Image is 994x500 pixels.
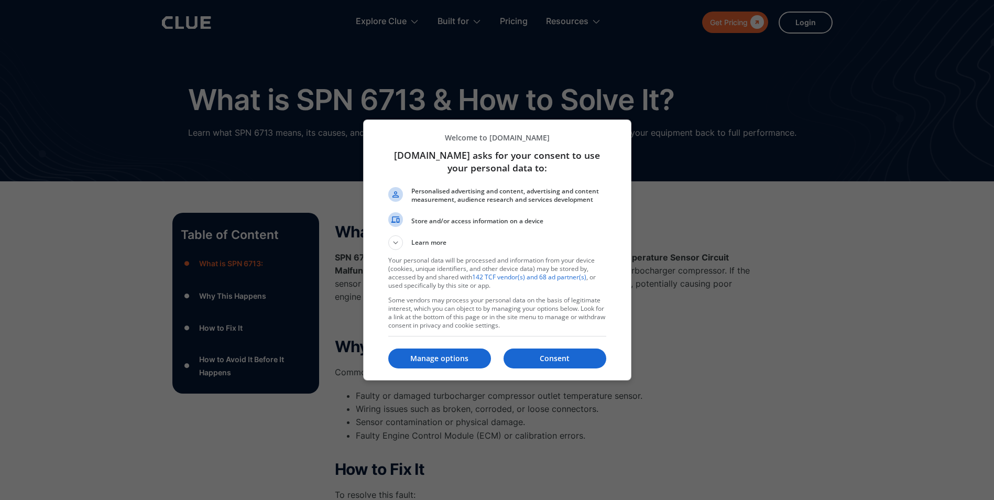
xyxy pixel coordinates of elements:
[363,119,631,381] div: getclue.com asks for your consent to use your personal data to:
[388,353,491,364] p: Manage options
[472,273,586,281] a: 142 TCF vendor(s) and 68 ad partner(s)
[388,349,491,368] button: Manage options
[388,133,606,143] p: Welcome to [DOMAIN_NAME]
[388,235,606,250] button: Learn more
[388,149,606,174] h1: [DOMAIN_NAME] asks for your consent to use your personal data to:
[504,353,606,364] p: Consent
[388,296,606,330] p: Some vendors may process your personal data on the basis of legitimate interest, which you can ob...
[411,217,606,225] span: Store and/or access information on a device
[504,349,606,368] button: Consent
[388,256,606,290] p: Your personal data will be processed and information from your device (cookies, unique identifier...
[411,187,606,204] span: Personalised advertising and content, advertising and content measurement, audience research and ...
[411,238,446,250] span: Learn more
